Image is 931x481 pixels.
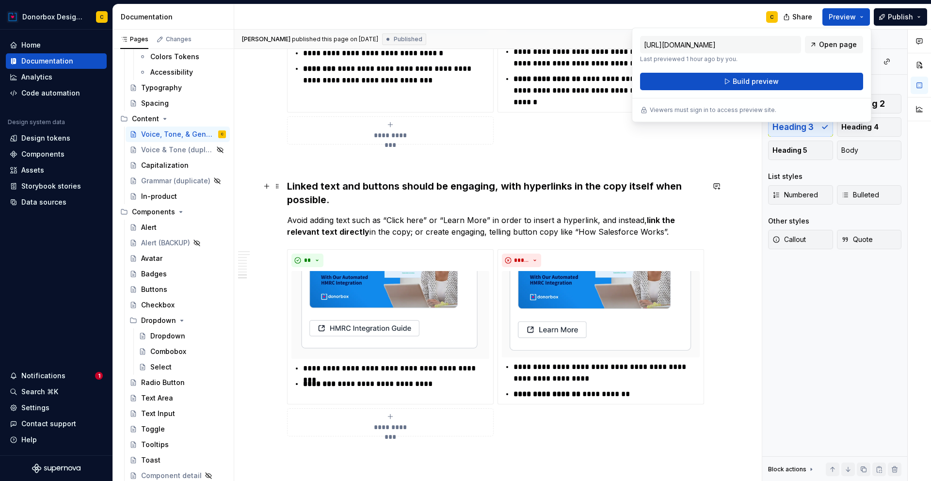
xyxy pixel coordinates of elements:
[141,409,175,418] div: Text Input
[150,331,185,341] div: Dropdown
[126,452,230,468] a: Toast
[772,190,818,200] span: Numbered
[21,419,76,429] div: Contact support
[141,98,169,108] div: Spacing
[768,141,833,160] button: Heading 5
[126,158,230,173] a: Capitalization
[150,362,172,372] div: Select
[126,437,230,452] a: Tooltips
[792,12,812,22] span: Share
[805,36,863,53] a: Open page
[640,73,863,90] button: Build preview
[21,403,49,413] div: Settings
[135,64,230,80] a: Accessibility
[150,347,186,356] div: Combobox
[6,194,107,210] a: Data sources
[6,130,107,146] a: Design tokens
[7,11,18,23] img: 17077652-375b-4f2c-92b0-528c72b71ea0.png
[32,464,80,473] svg: Supernova Logo
[21,435,37,445] div: Help
[126,266,230,282] a: Badges
[21,371,65,381] div: Notifications
[21,165,44,175] div: Assets
[141,254,162,263] div: Avatar
[141,145,213,155] div: Voice & Tone (duplicate)
[292,35,378,43] div: published this page on [DATE]
[733,77,779,86] span: Build preview
[768,230,833,249] button: Callout
[287,214,704,238] p: Avoid adding text such as “Click here” or “Learn More” in order to insert a hyperlink, and instea...
[768,172,803,181] div: List styles
[841,190,879,200] span: Bulleted
[141,440,169,449] div: Tooltips
[141,378,185,387] div: Radio Button
[768,216,809,226] div: Other styles
[141,269,167,279] div: Badges
[768,185,833,205] button: Numbered
[135,328,230,344] a: Dropdown
[22,12,84,22] div: Donorbox Design System
[6,37,107,53] a: Home
[135,344,230,359] a: Combobox
[126,251,230,266] a: Avatar
[141,160,189,170] div: Capitalization
[837,117,902,137] button: Heading 4
[2,6,111,27] button: Donorbox Design SystemC
[21,197,66,207] div: Data sources
[126,96,230,111] a: Spacing
[126,297,230,313] a: Checkbox
[126,375,230,390] a: Radio Button
[141,300,175,310] div: Checkbox
[141,285,167,294] div: Buttons
[135,359,230,375] a: Select
[126,421,230,437] a: Toggle
[141,238,190,248] div: Alert (BACKUP)
[837,185,902,205] button: Bulleted
[141,192,177,201] div: In-product
[291,271,489,359] img: 23384d98-34c2-4e9a-982f-8a10cddc8e6b.png
[116,204,230,220] div: Components
[135,49,230,64] a: Colors Tokens
[126,313,230,328] div: Dropdown
[772,235,806,244] span: Callout
[6,146,107,162] a: Components
[120,35,148,43] div: Pages
[141,455,161,465] div: Toast
[141,83,182,93] div: Typography
[126,173,230,189] a: Grammar (duplicate)
[6,178,107,194] a: Storybook stories
[829,12,856,22] span: Preview
[150,67,193,77] div: Accessibility
[21,88,80,98] div: Code automation
[6,432,107,448] button: Help
[6,69,107,85] a: Analytics
[841,122,879,132] span: Heading 4
[141,176,210,186] div: Grammar (duplicate)
[8,118,65,126] div: Design system data
[822,8,870,26] button: Preview
[778,8,819,26] button: Share
[132,207,175,217] div: Components
[650,106,776,114] p: Viewers must sign in to access preview site.
[141,471,202,481] div: Component detail
[126,80,230,96] a: Typography
[221,129,224,139] div: C
[126,142,230,158] a: Voice & Tone (duplicate)
[6,162,107,178] a: Assets
[126,235,230,251] a: Alert (BACKUP)
[768,465,806,473] div: Block actions
[841,235,873,244] span: Quote
[21,40,41,50] div: Home
[6,400,107,416] a: Settings
[6,368,107,384] button: Notifications1
[21,72,52,82] div: Analytics
[141,424,165,434] div: Toggle
[100,13,104,21] div: C
[21,133,70,143] div: Design tokens
[6,384,107,400] button: Search ⌘K
[126,390,230,406] a: Text Area
[819,40,857,49] span: Open page
[888,12,913,22] span: Publish
[141,393,173,403] div: Text Area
